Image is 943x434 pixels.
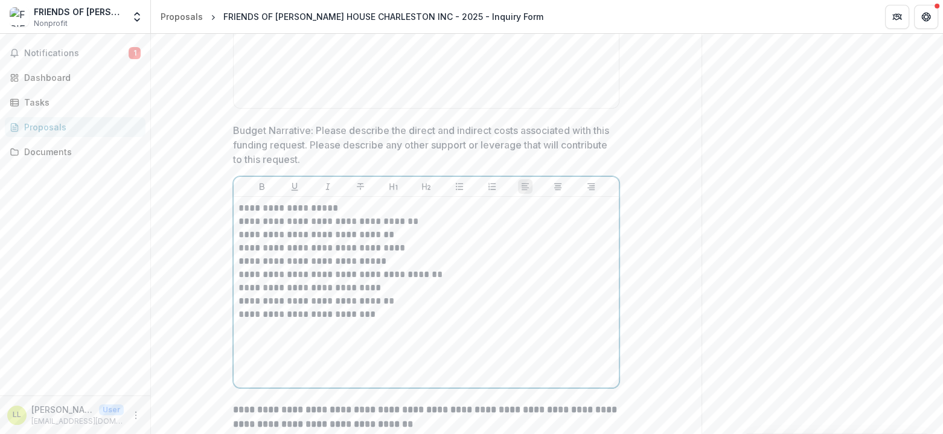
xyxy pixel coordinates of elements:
[24,121,136,133] div: Proposals
[287,179,302,194] button: Underline
[31,416,124,427] p: [EMAIL_ADDRESS][DOMAIN_NAME]
[129,408,143,423] button: More
[5,43,145,63] button: Notifications1
[584,179,598,194] button: Align Right
[321,179,335,194] button: Italicize
[99,404,124,415] p: User
[5,117,145,137] a: Proposals
[156,8,208,25] a: Proposals
[24,48,129,59] span: Notifications
[255,179,269,194] button: Bold
[24,71,136,84] div: Dashboard
[129,47,141,59] span: 1
[419,179,433,194] button: Heading 2
[34,5,124,18] div: FRIENDS OF [PERSON_NAME] HOUSE CHARLESTON INC
[551,179,565,194] button: Align Center
[161,10,203,23] div: Proposals
[518,179,532,194] button: Align Left
[452,179,467,194] button: Bullet List
[129,5,145,29] button: Open entity switcher
[31,403,94,416] p: [PERSON_NAME]
[13,411,21,419] div: Lea Luger
[386,179,401,194] button: Heading 1
[353,179,368,194] button: Strike
[24,96,136,109] div: Tasks
[885,5,909,29] button: Partners
[233,123,612,167] p: Budget Narrative: Please describe the direct and indirect costs associated with this funding requ...
[914,5,938,29] button: Get Help
[156,8,548,25] nav: breadcrumb
[223,10,543,23] div: FRIENDS OF [PERSON_NAME] HOUSE CHARLESTON INC - 2025 - Inquiry Form
[34,18,68,29] span: Nonprofit
[5,92,145,112] a: Tasks
[5,68,145,88] a: Dashboard
[24,145,136,158] div: Documents
[485,179,499,194] button: Ordered List
[5,142,145,162] a: Documents
[10,7,29,27] img: FRIENDS OF FISHER HOUSE CHARLESTON INC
